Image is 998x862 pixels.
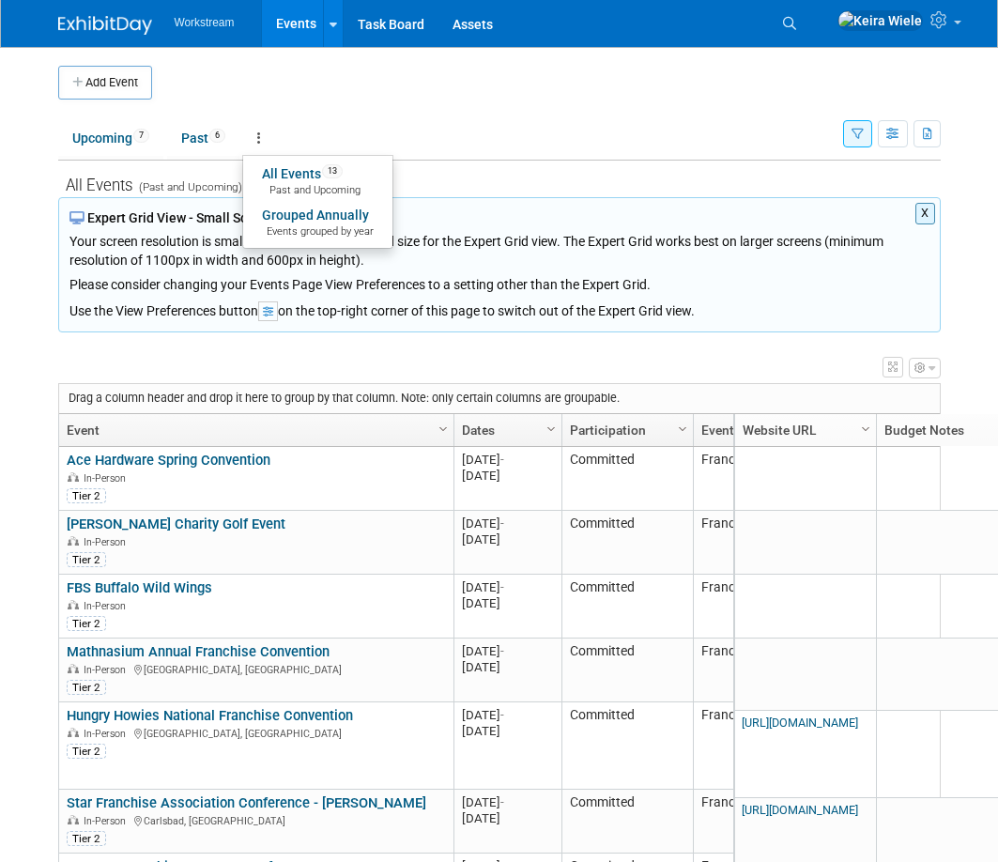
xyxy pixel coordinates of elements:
[175,16,235,29] span: Workstream
[500,795,504,809] span: -
[462,468,553,484] div: [DATE]
[69,227,929,294] div: Your screen resolution is smaller than the recommended size for the Expert Grid view. The Expert ...
[561,447,693,511] td: Committed
[67,516,285,532] a: [PERSON_NAME] Charity Golf Event
[58,120,163,156] a: Upcoming7
[858,422,873,437] span: Column Settings
[462,643,553,659] div: [DATE]
[462,452,553,468] div: [DATE]
[693,702,834,790] td: Franchise
[693,790,834,854] td: Franchise
[67,643,330,660] a: Mathnasium Annual Franchise Convention
[167,120,239,156] a: Past6
[59,384,940,414] div: Drag a column header and drop it here to group by that column. Note: only certain columns are gro...
[742,716,858,730] a: [URL][DOMAIN_NAME]
[462,707,553,723] div: [DATE]
[855,414,876,442] a: Column Settings
[693,575,834,639] td: Franchise
[68,472,79,482] img: In-Person Event
[743,414,864,446] a: Website URL
[67,452,270,469] a: Ace Hardware Spring Convention
[133,180,242,193] span: (Past and Upcoming)
[243,202,392,243] a: Grouped AnnuallyEvents grouped by year
[58,66,152,100] button: Add Event
[84,728,131,740] span: In-Person
[133,129,149,143] span: 7
[693,447,834,511] td: Franchise
[67,616,106,631] div: Tier 2
[67,707,353,724] a: Hungry Howies National Franchise Convention
[500,708,504,722] span: -
[693,511,834,575] td: Franchise
[915,203,935,224] button: X
[462,810,553,826] div: [DATE]
[67,744,106,759] div: Tier 2
[462,794,553,810] div: [DATE]
[67,579,212,596] a: FBS Buffalo Wild Wings
[68,728,79,737] img: In-Person Event
[541,414,561,442] a: Column Settings
[433,414,453,442] a: Column Settings
[262,183,374,198] span: Past and Upcoming
[462,659,553,675] div: [DATE]
[837,10,923,31] img: Keira Wiele
[67,414,441,446] a: Event
[68,600,79,609] img: In-Person Event
[69,294,929,321] div: Use the View Preferences button on the top-right corner of this page to switch out of the Expert ...
[243,161,392,202] a: All Events13 Past and Upcoming
[84,536,131,548] span: In-Person
[462,595,553,611] div: [DATE]
[436,422,451,437] span: Column Settings
[561,575,693,639] td: Committed
[462,414,549,446] a: Dates
[67,725,445,741] div: [GEOGRAPHIC_DATA], [GEOGRAPHIC_DATA]
[462,516,553,531] div: [DATE]
[561,511,693,575] td: Committed
[67,794,426,811] a: Star Franchise Association Conference - [PERSON_NAME]
[462,579,553,595] div: [DATE]
[742,803,858,817] a: [URL][DOMAIN_NAME]
[675,422,690,437] span: Column Settings
[209,129,225,143] span: 6
[84,664,131,676] span: In-Person
[500,516,504,531] span: -
[500,580,504,594] span: -
[570,414,681,446] a: Participation
[462,531,553,547] div: [DATE]
[462,723,553,739] div: [DATE]
[69,269,929,294] div: Please consider changing your Events Page View Preferences to a setting other than the Expert Grid.
[67,831,106,846] div: Tier 2
[561,702,693,790] td: Committed
[67,661,445,677] div: [GEOGRAPHIC_DATA], [GEOGRAPHIC_DATA]
[68,536,79,546] img: In-Person Event
[84,472,131,485] span: In-Person
[322,164,343,178] span: 13
[67,552,106,567] div: Tier 2
[693,639,834,702] td: Franchise
[500,453,504,467] span: -
[68,664,79,673] img: In-Person Event
[701,414,821,446] a: Event Type
[67,488,106,503] div: Tier 2
[544,422,559,437] span: Column Settings
[561,790,693,854] td: Committed
[58,161,941,197] div: All Events
[561,639,693,702] td: Committed
[68,815,79,824] img: In-Person Event
[262,224,374,239] span: Events grouped by year
[672,414,693,442] a: Column Settings
[67,812,445,828] div: Carlsbad, [GEOGRAPHIC_DATA]
[58,16,152,35] img: ExhibitDay
[84,815,131,827] span: In-Person
[67,680,106,695] div: Tier 2
[84,600,131,612] span: In-Person
[500,644,504,658] span: -
[69,208,929,227] div: Expert Grid View - Small Screen Warning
